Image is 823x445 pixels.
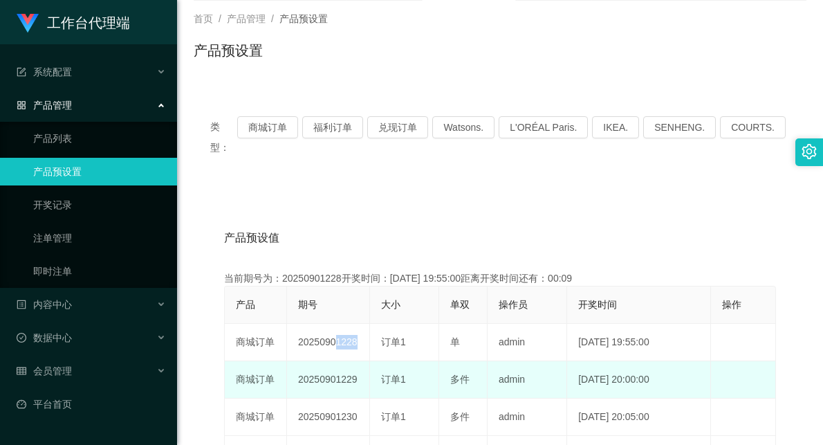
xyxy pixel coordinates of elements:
[567,324,711,361] td: [DATE] 19:55:00
[381,411,406,422] span: 订单1
[450,299,470,310] span: 单双
[33,158,166,185] a: 产品预设置
[381,299,400,310] span: 大小
[33,125,166,152] a: 产品列表
[17,333,26,343] i: 图标: check-circle-o
[17,390,166,418] a: 图标: dashboard平台首页
[17,17,130,28] a: 工作台代理端
[17,67,26,77] i: 图标: form
[367,116,428,138] button: 兑现订单
[33,257,166,285] a: 即时注单
[567,361,711,399] td: [DATE] 20:00:00
[225,399,287,436] td: 商城订单
[17,14,39,33] img: logo.9652507e.png
[287,399,370,436] td: 20250901230
[802,144,817,159] i: 图标: setting
[33,191,166,219] a: 开奖记录
[17,100,26,110] i: 图标: appstore-o
[722,299,741,310] span: 操作
[488,361,567,399] td: admin
[17,299,72,310] span: 内容中心
[578,299,617,310] span: 开奖时间
[381,374,406,385] span: 订单1
[225,361,287,399] td: 商城订单
[17,66,72,78] span: 系统配置
[302,116,363,138] button: 福利订单
[210,116,237,158] span: 类型：
[567,399,711,436] td: [DATE] 20:05:00
[450,411,470,422] span: 多件
[194,13,213,24] span: 首页
[720,116,786,138] button: COURTS.
[237,116,298,138] button: 商城订单
[287,361,370,399] td: 20250901229
[499,299,528,310] span: 操作员
[224,230,279,246] span: 产品预设值
[381,336,406,347] span: 订单1
[287,324,370,361] td: 20250901228
[298,299,317,310] span: 期号
[17,365,72,376] span: 会员管理
[17,100,72,111] span: 产品管理
[592,116,639,138] button: IKEA.
[488,324,567,361] td: admin
[47,1,130,45] h1: 工作台代理端
[499,116,588,138] button: L'ORÉAL Paris.
[194,40,263,61] h1: 产品预设置
[224,271,776,286] div: 当前期号为：20250901228开奖时间：[DATE] 19:55:00距离开奖时间还有：00:09
[17,300,26,309] i: 图标: profile
[488,399,567,436] td: admin
[17,366,26,376] i: 图标: table
[225,324,287,361] td: 商城订单
[450,374,470,385] span: 多件
[236,299,255,310] span: 产品
[432,116,494,138] button: Watsons.
[227,13,266,24] span: 产品管理
[279,13,328,24] span: 产品预设置
[219,13,221,24] span: /
[33,224,166,252] a: 注单管理
[450,336,460,347] span: 单
[17,332,72,343] span: 数据中心
[643,116,716,138] button: SENHENG.
[271,13,274,24] span: /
